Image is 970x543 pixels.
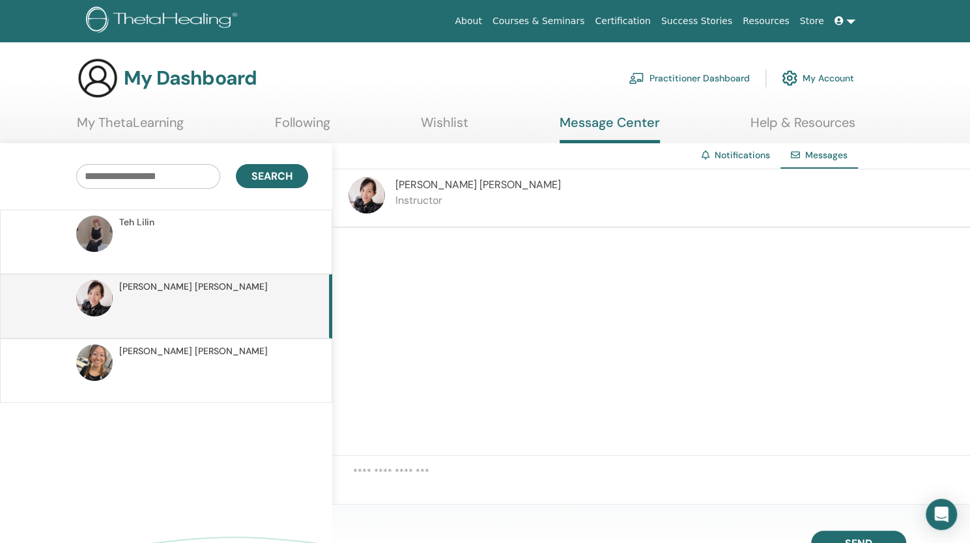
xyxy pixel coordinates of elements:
[275,115,330,140] a: Following
[782,64,854,92] a: My Account
[119,344,268,358] span: [PERSON_NAME] [PERSON_NAME]
[236,164,308,188] button: Search
[449,9,487,33] a: About
[750,115,855,140] a: Help & Resources
[926,499,957,530] div: Open Intercom Messenger
[119,216,154,229] span: Teh Lilin
[590,9,655,33] a: Certification
[349,177,385,214] img: default.jpg
[77,115,184,140] a: My ThetaLearning
[86,7,242,36] img: logo.png
[487,9,590,33] a: Courses & Seminars
[124,66,257,90] h3: My Dashboard
[76,280,113,316] img: default.jpg
[560,115,660,143] a: Message Center
[76,216,113,252] img: default.jpg
[251,169,292,183] span: Search
[395,178,561,191] span: [PERSON_NAME] [PERSON_NAME]
[737,9,795,33] a: Resources
[76,344,113,381] img: default.jpg
[805,149,848,161] span: Messages
[77,57,119,99] img: generic-user-icon.jpg
[629,64,750,92] a: Practitioner Dashboard
[421,115,468,140] a: Wishlist
[715,149,770,161] a: Notifications
[795,9,829,33] a: Store
[656,9,737,33] a: Success Stories
[395,193,561,208] p: Instructor
[629,72,644,84] img: chalkboard-teacher.svg
[119,280,268,294] span: [PERSON_NAME] [PERSON_NAME]
[782,67,797,89] img: cog.svg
